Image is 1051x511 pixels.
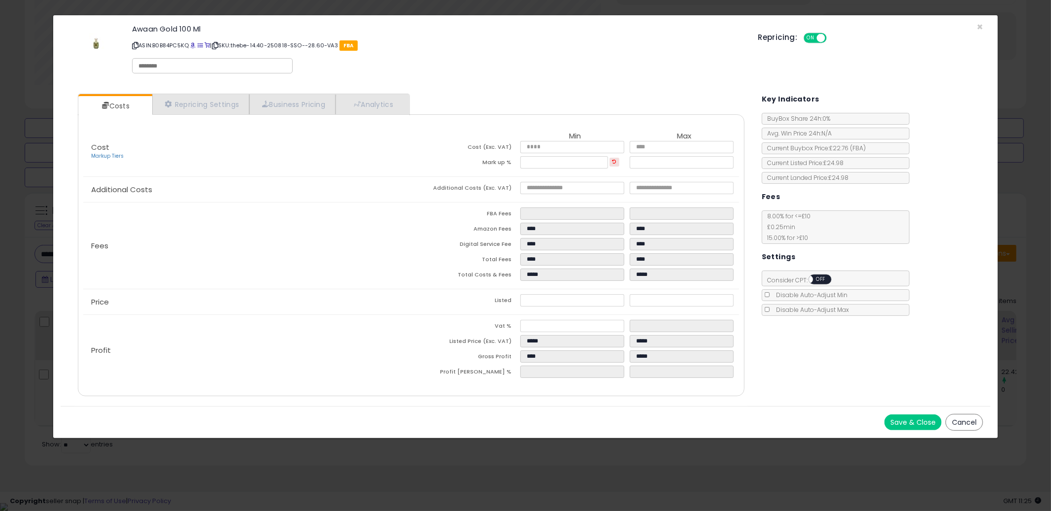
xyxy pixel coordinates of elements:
span: Current Landed Price: £24.98 [762,173,848,182]
td: Profit [PERSON_NAME] % [411,366,520,381]
h5: Settings [762,251,795,263]
p: Profit [83,346,411,354]
span: 15.00 % for > £10 [762,234,808,242]
td: Cost (Exc. VAT) [411,141,520,156]
p: Cost [83,143,411,160]
span: Consider CPT: [762,276,845,284]
td: Listed Price (Exc. VAT) [411,335,520,350]
span: 8.00 % for <= £10 [762,212,811,242]
td: Digital Service Fee [411,238,520,253]
h5: Fees [762,191,780,203]
td: Total Costs & Fees [411,269,520,284]
span: Current Buybox Price: [762,144,866,152]
span: ( FBA ) [850,144,866,152]
td: Mark up % [411,156,520,171]
a: Your listing only [204,41,210,49]
span: OFF [825,34,841,42]
span: OFF [813,275,829,284]
button: Cancel [946,414,983,431]
img: 21nu4AsIrJL._SL60_.jpg [81,25,111,55]
span: ON [805,34,817,42]
h5: Repricing: [758,34,797,41]
a: Business Pricing [249,94,336,114]
span: Current Listed Price: £24.98 [762,159,844,167]
p: ASIN: B0B84PC5KQ | SKU: thebe-14.40-250818-SSO--28.60-VA3 [132,37,743,53]
a: BuyBox page [190,41,196,49]
p: Additional Costs [83,186,411,194]
a: Markup Tiers [91,152,124,160]
p: Fees [83,242,411,250]
a: Analytics [336,94,408,114]
span: FBA [339,40,358,51]
h3: Awaan Gold 100 Ml [132,25,743,33]
td: Gross Profit [411,350,520,366]
a: Repricing Settings [152,94,250,114]
span: Disable Auto-Adjust Max [771,306,849,314]
p: Price [83,298,411,306]
a: Costs [78,96,151,116]
td: Listed [411,294,520,309]
span: Avg. Win Price 24h: N/A [762,129,832,137]
td: FBA Fees [411,207,520,223]
span: × [977,20,983,34]
button: Save & Close [884,414,942,430]
span: £22.76 [829,144,866,152]
td: Amazon Fees [411,223,520,238]
th: Min [520,132,630,141]
span: Disable Auto-Adjust Min [771,291,848,299]
td: Additional Costs (Exc. VAT) [411,182,520,197]
span: £0.25 min [762,223,795,231]
span: BuyBox Share 24h: 0% [762,114,830,123]
a: All offer listings [198,41,203,49]
td: Vat % [411,320,520,335]
h5: Key Indicators [762,93,819,105]
td: Total Fees [411,253,520,269]
th: Max [630,132,739,141]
